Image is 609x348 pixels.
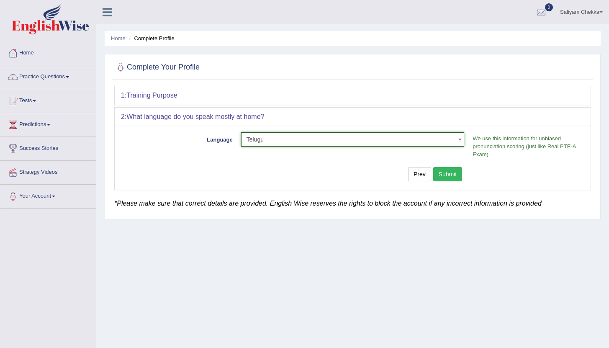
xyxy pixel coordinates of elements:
a: Your Account [0,185,96,206]
em: *Please make sure that correct details are provided. English Wise reserves the rights to block th... [114,200,542,207]
li: Complete Profile [127,34,174,42]
h2: Complete Your Profile [114,61,200,74]
button: Prev [408,167,431,181]
span: 0 [545,3,553,11]
span: Telugu [241,132,465,147]
b: What language do you speak mostly at home? [126,113,264,120]
div: 2: [115,108,591,126]
a: Practice Questions [0,65,96,86]
p: We use this information for unbiased pronunciation scoring (just like Real PTE-A Exam). [468,134,584,158]
b: Training Purpose [126,92,177,99]
a: Home [111,35,126,41]
a: Home [0,41,96,62]
span: Telugu [247,135,454,144]
a: Strategy Videos [0,161,96,182]
a: Predictions [0,113,96,134]
button: Submit [433,167,463,181]
div: 1: [115,86,591,105]
a: Tests [0,89,96,110]
label: Language [121,132,237,144]
a: Success Stories [0,137,96,158]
